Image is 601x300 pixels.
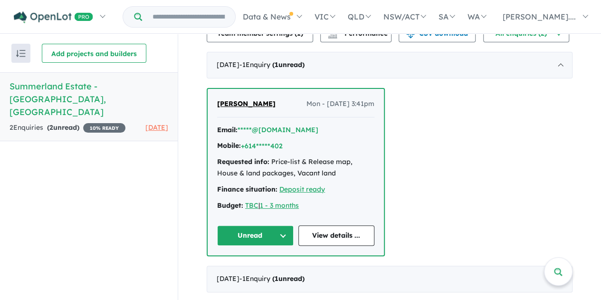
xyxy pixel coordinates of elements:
[245,201,258,210] a: TBC
[217,157,269,166] strong: Requested info:
[49,123,53,132] span: 2
[217,156,374,179] div: Price-list & Release map, House & land packages, Vacant land
[217,200,374,212] div: |
[275,274,278,283] span: 1
[275,60,278,69] span: 1
[83,123,125,133] span: 10 % READY
[260,201,299,210] a: 1 - 3 months
[217,185,277,194] strong: Finance situation:
[207,52,572,78] div: [DATE]
[298,225,375,246] a: View details ...
[16,50,26,57] img: sort.svg
[272,274,305,283] strong: ( unread)
[144,7,233,27] input: Try estate name, suburb, builder or developer
[217,141,241,150] strong: Mobile:
[239,60,305,69] span: - 1 Enquir y
[272,60,305,69] strong: ( unread)
[217,201,243,210] strong: Budget:
[328,32,337,38] img: bar-chart.svg
[217,126,238,134] strong: Email:
[207,266,572,292] div: [DATE]
[10,122,125,134] div: 2 Enquir ies
[217,98,276,110] a: [PERSON_NAME]
[503,12,576,21] span: [PERSON_NAME]....
[217,225,294,246] button: Unread
[42,44,146,63] button: Add projects and builders
[47,123,79,132] strong: ( unread)
[279,185,325,194] a: Deposit ready
[145,123,168,132] span: [DATE]
[306,98,374,110] span: Mon - [DATE] 3:41pm
[10,80,168,118] h5: Summerland Estate - [GEOGRAPHIC_DATA] , [GEOGRAPHIC_DATA]
[14,11,93,23] img: Openlot PRO Logo White
[217,99,276,108] span: [PERSON_NAME]
[239,274,305,283] span: - 1 Enquir y
[406,29,415,39] img: download icon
